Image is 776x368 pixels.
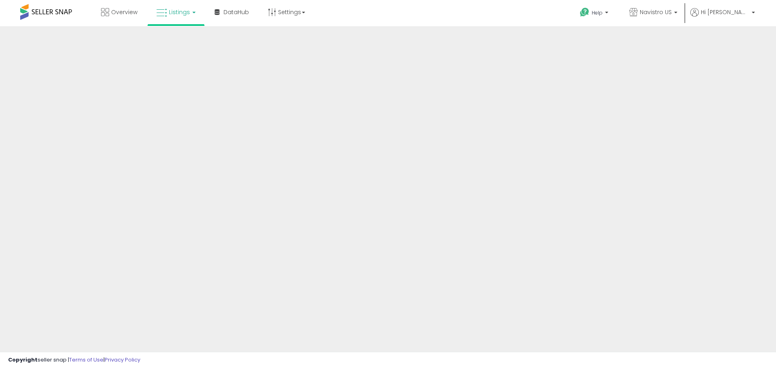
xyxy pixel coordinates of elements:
span: Listings [169,8,190,16]
i: Get Help [580,7,590,17]
span: Navistro US [640,8,672,16]
a: Hi [PERSON_NAME] [690,8,755,26]
strong: Copyright [8,356,38,364]
span: Overview [111,8,137,16]
span: Help [592,9,603,16]
a: Terms of Use [69,356,103,364]
a: Help [574,1,616,26]
a: Privacy Policy [105,356,140,364]
span: Hi [PERSON_NAME] [701,8,749,16]
span: DataHub [224,8,249,16]
div: seller snap | | [8,356,140,364]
